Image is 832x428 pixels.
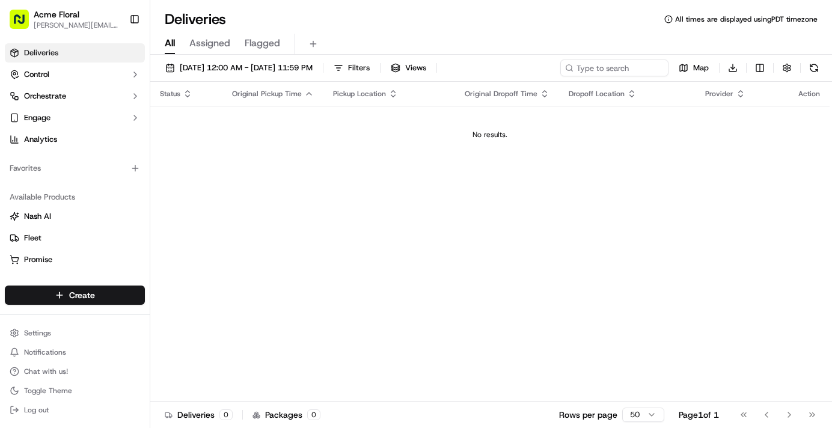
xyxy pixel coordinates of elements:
button: [DATE] 12:00 AM - [DATE] 11:59 PM [160,60,318,76]
input: Type to search [560,60,668,76]
a: Fleet [10,233,140,243]
div: 0 [307,409,320,420]
div: Available Products [5,188,145,207]
div: 0 [219,409,233,420]
span: Notifications [24,347,66,357]
div: No results. [155,130,825,139]
span: Dropoff Location [569,89,625,99]
span: Toggle Theme [24,386,72,396]
span: [DATE] 12:00 AM - [DATE] 11:59 PM [180,63,313,73]
span: Orchestrate [24,91,66,102]
span: Analytics [24,134,57,145]
button: Acme Floral[PERSON_NAME][EMAIL_ADDRESS][DOMAIN_NAME] [5,5,124,34]
span: Settings [24,328,51,338]
p: Rows per page [559,409,617,421]
button: Views [385,60,432,76]
span: Status [160,89,180,99]
span: Deliveries [24,47,58,58]
a: Deliveries [5,43,145,63]
span: Map [693,63,709,73]
span: Provider [705,89,733,99]
button: Fleet [5,228,145,248]
span: Nash AI [24,211,51,222]
button: Orchestrate [5,87,145,106]
button: Engage [5,108,145,127]
button: Refresh [806,60,822,76]
button: Create [5,286,145,305]
span: Create [69,289,95,301]
span: Log out [24,405,49,415]
a: Nash AI [10,211,140,222]
div: Page 1 of 1 [679,409,719,421]
button: Settings [5,325,145,341]
button: Filters [328,60,375,76]
span: Original Dropoff Time [465,89,537,99]
a: Analytics [5,130,145,149]
span: Fleet [24,233,41,243]
div: Action [798,89,820,99]
div: Favorites [5,159,145,178]
span: Pickup Location [333,89,386,99]
button: Log out [5,402,145,418]
button: Promise [5,250,145,269]
span: Flagged [245,36,280,50]
button: Chat with us! [5,363,145,380]
span: Filters [348,63,370,73]
button: Notifications [5,344,145,361]
span: Chat with us! [24,367,68,376]
button: Nash AI [5,207,145,226]
span: All [165,36,175,50]
button: Map [673,60,714,76]
h1: Deliveries [165,10,226,29]
button: Toggle Theme [5,382,145,399]
button: Acme Floral [34,8,79,20]
button: [PERSON_NAME][EMAIL_ADDRESS][DOMAIN_NAME] [34,20,120,30]
span: Control [24,69,49,80]
a: Promise [10,254,140,265]
div: Packages [252,409,320,421]
span: Engage [24,112,50,123]
span: Promise [24,254,52,265]
span: Views [405,63,426,73]
span: Original Pickup Time [232,89,302,99]
span: Assigned [189,36,230,50]
span: All times are displayed using PDT timezone [675,14,818,24]
button: Control [5,65,145,84]
div: Deliveries [165,409,233,421]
